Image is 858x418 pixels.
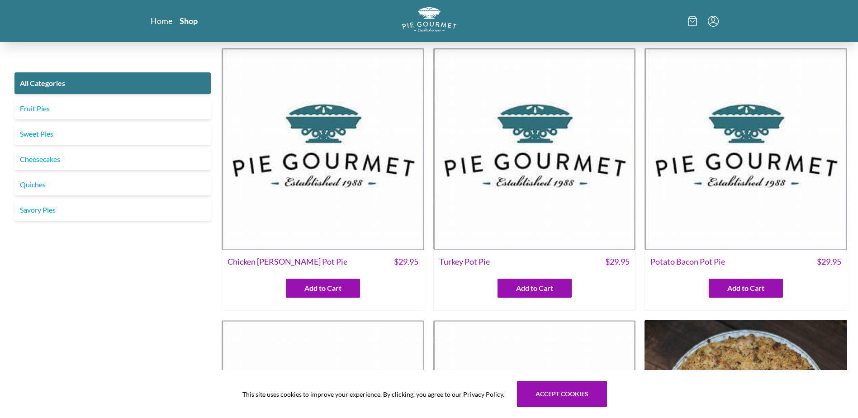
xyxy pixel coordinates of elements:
a: Quiches [14,174,211,195]
a: Fruit Pies [14,98,211,119]
span: Add to Cart [304,283,341,294]
a: All Categories [14,72,211,94]
img: Potato Bacon Pot Pie [645,47,847,250]
a: Home [151,15,172,26]
button: Accept cookies [517,381,607,407]
a: Logo [402,7,456,35]
span: Potato Bacon Pot Pie [650,256,725,268]
a: Cheesecakes [14,148,211,170]
a: Shop [180,15,198,26]
span: $ 29.95 [605,256,630,268]
img: Chicken Curry Pot Pie [222,47,424,250]
a: Sweet Pies [14,123,211,145]
span: Turkey Pot Pie [439,256,490,268]
span: Chicken [PERSON_NAME] Pot Pie [228,256,347,268]
img: logo [402,7,456,32]
span: This site uses cookies to improve your experience. By clicking, you agree to our Privacy Policy. [242,389,504,399]
img: Turkey Pot Pie [433,47,636,250]
span: Add to Cart [516,283,553,294]
a: Savory Pies [14,199,211,221]
span: Add to Cart [727,283,764,294]
span: $ 29.95 [394,256,418,268]
span: $ 29.95 [817,256,841,268]
button: Menu [708,16,719,27]
button: Add to Cart [286,279,360,298]
button: Add to Cart [498,279,572,298]
button: Add to Cart [709,279,783,298]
